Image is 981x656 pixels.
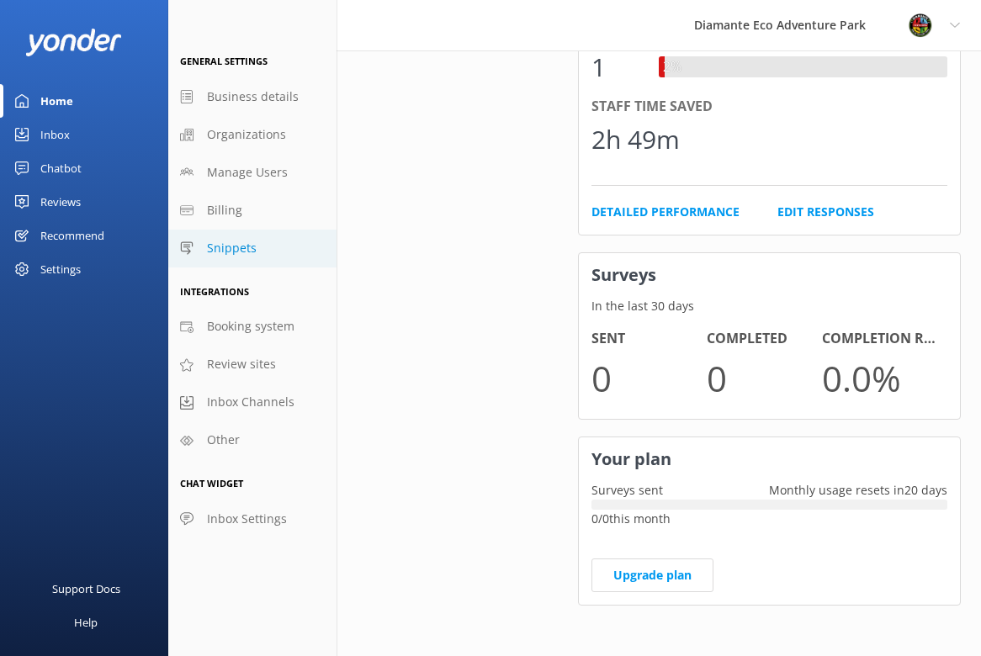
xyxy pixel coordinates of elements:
[591,510,947,528] p: 0 / 0 this month
[591,558,713,592] a: Upgrade plan
[579,481,676,500] p: Surveys sent
[707,350,822,406] p: 0
[168,500,337,538] a: Inbox Settings
[591,203,740,221] a: Detailed Performance
[707,328,822,350] h4: Completed
[74,606,98,639] div: Help
[52,572,120,606] div: Support Docs
[40,185,81,219] div: Reviews
[822,328,937,350] h4: Completion Rate
[168,154,337,192] a: Manage Users
[40,84,73,118] div: Home
[40,118,70,151] div: Inbox
[207,201,242,220] span: Billing
[777,203,874,221] a: Edit Responses
[207,510,287,528] span: Inbox Settings
[168,78,337,116] a: Business details
[207,125,286,144] span: Organizations
[180,55,268,67] span: General Settings
[659,56,686,78] div: 2%
[579,437,960,481] h3: Your plan
[168,384,337,421] a: Inbox Channels
[40,252,81,286] div: Settings
[168,421,337,459] a: Other
[40,219,104,252] div: Recommend
[591,47,642,87] div: 1
[756,481,960,500] p: Monthly usage resets in 20 days
[579,253,960,297] h3: Surveys
[908,13,933,38] img: 831-1756915225.png
[822,350,937,406] p: 0.0 %
[25,29,122,56] img: yonder-white-logo.png
[168,308,337,346] a: Booking system
[579,297,960,315] p: In the last 30 days
[168,346,337,384] a: Review sites
[207,431,240,449] span: Other
[180,285,249,298] span: Integrations
[40,151,82,185] div: Chatbot
[168,192,337,230] a: Billing
[591,328,707,350] h4: Sent
[207,239,257,257] span: Snippets
[591,119,680,160] div: 2h 49m
[591,96,947,118] div: Staff time saved
[180,477,243,489] span: Chat Widget
[591,350,707,406] p: 0
[168,230,337,267] a: Snippets
[168,116,337,154] a: Organizations
[207,317,294,336] span: Booking system
[207,355,276,373] span: Review sites
[207,163,288,182] span: Manage Users
[207,393,294,411] span: Inbox Channels
[207,87,299,106] span: Business details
